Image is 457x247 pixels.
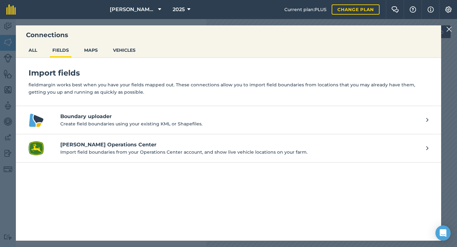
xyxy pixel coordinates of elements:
[445,6,452,13] img: A cog icon
[284,6,327,13] span: Current plan : PLUS
[391,6,399,13] img: Two speech bubbles overlapping with the left bubble in the forefront
[60,141,420,149] h4: [PERSON_NAME] Operations Center
[16,134,441,163] a: John Deere Operations Center logo[PERSON_NAME] Operations CenterImport field boundaries from your...
[82,44,100,56] button: MAPS
[16,30,441,39] h3: Connections
[332,4,380,15] a: Change plan
[26,44,40,56] button: ALL
[29,112,44,128] img: Boundary uploader logo
[6,4,16,15] img: fieldmargin Logo
[173,6,185,13] span: 2025
[409,6,417,13] img: A question mark icon
[60,149,420,156] p: Import field boundaries from your Operations Center account, and show live vehicle locations on y...
[446,25,452,33] img: svg+xml;base64,PHN2ZyB4bWxucz0iaHR0cDovL3d3dy53My5vcmcvMjAwMC9zdmciIHdpZHRoPSIyMiIgaGVpZ2h0PSIzMC...
[29,81,428,96] p: fieldmargin works best when you have your fields mapped out. These connections allow you to impor...
[110,44,138,56] button: VEHICLES
[50,44,71,56] button: FIELDS
[16,106,441,134] a: Boundary uploader logoBoundary uploaderCreate field boundaries using your existing KML or Shapefi...
[435,225,451,241] div: Open Intercom Messenger
[60,120,420,127] p: Create field boundaries using your existing KML or Shapefiles.
[427,6,434,13] img: svg+xml;base64,PHN2ZyB4bWxucz0iaHR0cDovL3d3dy53My5vcmcvMjAwMC9zdmciIHdpZHRoPSIxNyIgaGVpZ2h0PSIxNy...
[110,6,156,13] span: [PERSON_NAME] Farm
[60,113,420,120] h4: Boundary uploader
[29,141,44,156] img: John Deere Operations Center logo
[29,68,428,78] h4: Import fields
